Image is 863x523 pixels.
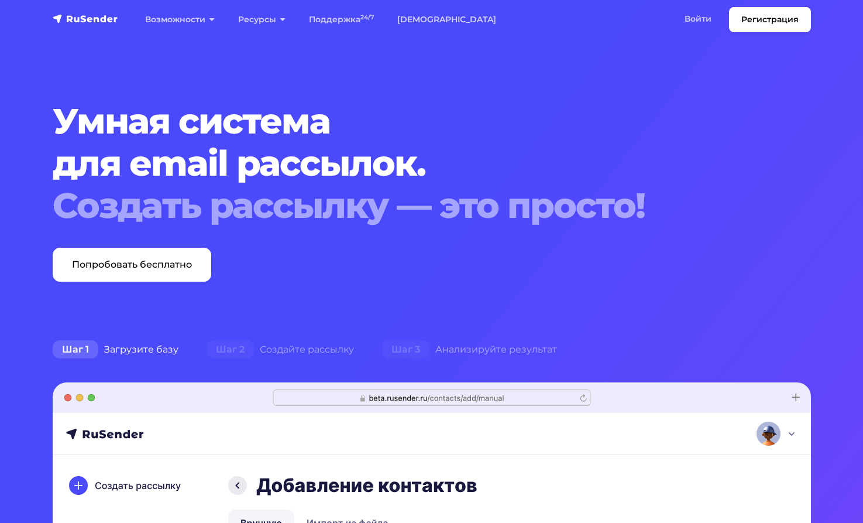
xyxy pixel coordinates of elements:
[53,13,118,25] img: RuSender
[133,8,226,32] a: Возможности
[368,338,571,361] div: Анализируйте результат
[192,338,368,361] div: Создайте рассылку
[360,13,374,21] sup: 24/7
[39,338,192,361] div: Загрузите базу
[729,7,811,32] a: Регистрация
[382,340,429,359] span: Шаг 3
[226,8,297,32] a: Ресурсы
[53,340,98,359] span: Шаг 1
[53,184,747,227] div: Создать рассылку — это просто!
[53,248,211,282] a: Попробовать бесплатно
[673,7,723,31] a: Войти
[297,8,386,32] a: Поддержка24/7
[386,8,508,32] a: [DEMOGRAPHIC_DATA]
[53,100,747,227] h1: Умная система для email рассылок.
[207,340,254,359] span: Шаг 2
